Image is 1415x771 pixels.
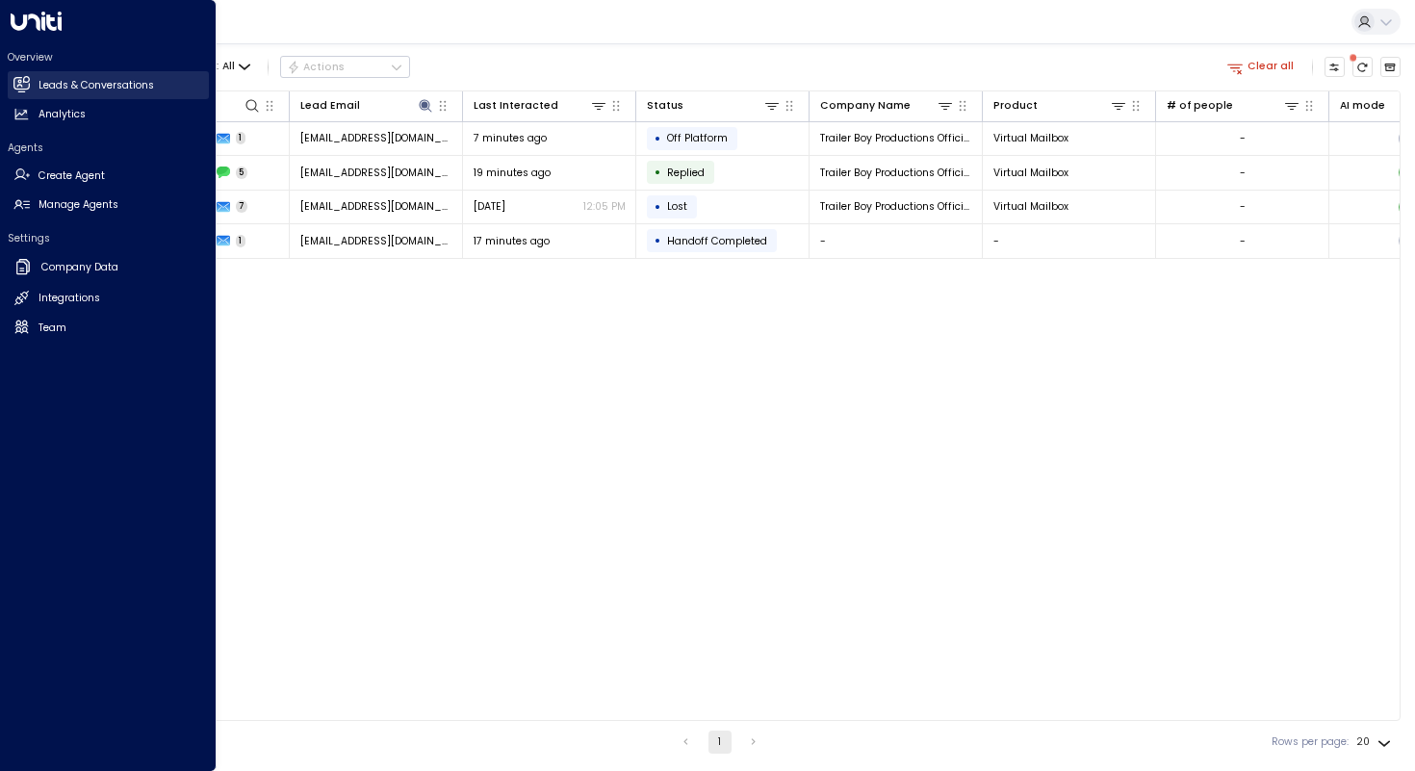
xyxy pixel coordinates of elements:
[820,199,972,214] span: Trailer Boy Productions Official
[474,234,550,248] span: 17 minutes ago
[1240,234,1246,248] div: -
[236,167,248,179] span: 5
[655,160,661,185] div: •
[674,731,766,754] nav: pagination navigation
[8,285,209,313] a: Integrations
[39,78,154,93] h2: Leads & Conversations
[8,50,209,64] h2: Overview
[8,231,209,245] h2: Settings
[1325,57,1346,78] button: Customize
[280,56,410,79] div: Button group with a nested menu
[655,228,661,253] div: •
[41,260,118,275] h2: Company Data
[39,321,66,336] h2: Team
[820,131,972,145] span: Trailer Boy Productions Official
[8,101,209,129] a: Analytics
[1340,97,1385,115] div: AI mode
[1240,131,1246,145] div: -
[280,56,410,79] button: Actions
[993,96,1128,115] div: Product
[1272,734,1349,750] label: Rows per page:
[39,197,118,213] h2: Manage Agents
[1222,57,1300,77] button: Clear all
[300,131,452,145] span: trailproductionsofficial@gmail.com
[1240,199,1246,214] div: -
[8,71,209,99] a: Leads & Conversations
[667,199,687,214] span: Lost
[300,96,435,115] div: Lead Email
[39,168,105,184] h2: Create Agent
[8,314,209,342] a: Team
[287,61,346,74] div: Actions
[39,107,86,122] h2: Analytics
[655,126,661,151] div: •
[647,97,683,115] div: Status
[236,235,246,247] span: 1
[708,731,732,754] button: page 1
[1380,57,1402,78] button: Archived Leads
[820,97,911,115] div: Company Name
[474,199,505,214] span: Aug 21, 2025
[820,166,972,180] span: Trailer Boy Productions Official
[1356,731,1395,754] div: 20
[655,194,661,219] div: •
[8,252,209,283] a: Company Data
[39,291,100,306] h2: Integrations
[1167,96,1301,115] div: # of people
[474,131,547,145] span: 7 minutes ago
[820,96,955,115] div: Company Name
[667,234,767,248] span: Handoff Completed
[810,224,983,258] td: -
[474,97,558,115] div: Last Interacted
[300,97,360,115] div: Lead Email
[667,166,705,180] span: Replied
[993,166,1068,180] span: Virtual Mailbox
[993,131,1068,145] span: Virtual Mailbox
[236,132,246,144] span: 1
[236,200,248,213] span: 7
[8,192,209,219] a: Manage Agents
[300,166,452,180] span: trailproductionsofficial@gmail.com
[300,199,452,214] span: trailproductionsofficial@gmail.com
[474,96,608,115] div: Last Interacted
[8,141,209,155] h2: Agents
[667,131,728,145] span: Off Platform
[647,96,782,115] div: Status
[993,97,1038,115] div: Product
[1240,166,1246,180] div: -
[1167,97,1233,115] div: # of people
[474,166,551,180] span: 19 minutes ago
[993,199,1068,214] span: Virtual Mailbox
[983,224,1156,258] td: -
[8,162,209,190] a: Create Agent
[583,199,626,214] p: 12:05 PM
[222,61,235,72] span: All
[1352,57,1374,78] span: There are new threads available. Refresh the grid to view the latest updates.
[300,234,452,248] span: Trailproductionsofficial@gmail.com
